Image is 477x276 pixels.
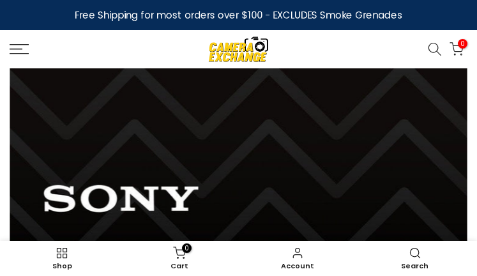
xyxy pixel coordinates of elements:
[450,42,464,56] a: 0
[245,263,350,270] span: Account
[121,244,238,273] a: 0 Cart
[363,263,467,270] span: Search
[3,244,121,273] a: Shop
[458,39,467,49] span: 0
[127,263,232,270] span: Cart
[182,243,192,253] span: 0
[75,8,402,22] strong: Free Shipping for most orders over $100 - EXCLUDES Smoke Grenades
[10,263,114,270] span: Shop
[239,244,356,273] a: Account
[356,244,474,273] a: Search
